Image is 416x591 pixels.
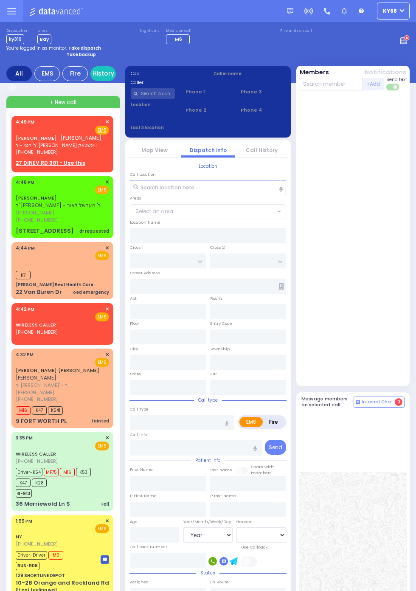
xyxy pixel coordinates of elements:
a: History [90,66,116,81]
label: State [130,371,141,377]
span: EMS [95,442,109,450]
button: Notifications [365,68,406,77]
span: You're logged in as monitor. [6,45,67,51]
span: 3:35 PM [16,435,33,441]
input: Search a contact [131,88,175,99]
span: BUS-908 [16,562,39,570]
span: EMS [95,358,109,367]
label: Floor [130,321,139,326]
label: Gender [236,519,252,525]
label: Apt [130,295,137,301]
span: ky319 [6,34,24,44]
div: [PERSON_NAME] Best Health Care [16,281,93,288]
span: MF75 [44,468,59,476]
span: K7 [16,271,31,279]
label: Street Address [130,270,160,276]
label: Dispatcher [6,28,28,34]
span: EMS [95,251,109,260]
label: Areas [130,195,141,201]
span: Status [196,570,219,576]
label: Location [131,101,175,108]
label: Fire [262,417,285,427]
span: 4:49 PM [16,119,34,125]
button: Internal Chat 0 [354,397,405,408]
label: Cross 2 [210,245,225,250]
div: fainted [92,418,109,424]
label: Last 3 location [131,124,208,131]
div: 36 Merriewold Ln S [16,500,70,508]
span: EMS [95,524,109,533]
span: [PHONE_NUMBER] [16,396,58,402]
u: 27 DINEV RD 301 - Use this [16,159,85,166]
label: Lines [37,28,51,34]
label: Medic on call [166,28,192,34]
label: Age [130,519,138,525]
small: Share with [251,464,274,470]
label: Caller: [131,79,203,86]
label: En Route [210,579,229,585]
span: ✕ [105,245,109,252]
label: EMS [239,417,263,427]
span: [PHONE_NUMBER] [16,540,58,547]
span: Phone 3 [241,88,285,96]
span: [PERSON_NAME] [61,134,101,141]
span: Phone 2 [186,107,230,114]
span: Other building occupants [278,283,284,290]
label: First Name [130,467,153,473]
span: M16 [60,468,75,476]
u: EMS [98,314,107,320]
label: Last Name [210,467,232,473]
label: Cross 1 [130,245,143,250]
a: WIRELESS CALLER [16,321,56,328]
div: Fire [62,66,88,81]
img: comment-alt.png [356,400,360,405]
span: Phone 1 [186,88,230,96]
span: ר' [PERSON_NAME]' - ר' [PERSON_NAME] [16,382,107,396]
span: + New call [50,98,76,106]
div: EMS [34,66,60,81]
label: Night unit [140,28,159,34]
span: Bay [37,34,51,44]
span: M6 [175,36,182,42]
span: ✕ [105,306,109,313]
label: Caller name [214,70,286,77]
div: Year/Month/Week/Day [183,519,233,525]
span: 0 [395,398,402,406]
label: City [130,346,138,352]
span: Send text [386,76,407,83]
button: Send [265,440,286,455]
span: [PHONE_NUMBER] [16,329,58,335]
span: M6 [48,551,63,560]
span: [PHONE_NUMBER] [16,149,58,155]
a: WIRELESS CALLER [16,450,56,457]
span: ky68 [383,7,397,15]
h5: Message members on selected call [301,396,354,407]
span: K28 [32,478,47,487]
img: Logo [29,6,86,17]
label: Call Type [130,406,149,412]
span: 4:32 PM [16,352,34,358]
span: Driver-K54 [16,468,42,476]
span: Select an area [135,208,173,215]
span: Phone 4 [241,107,285,114]
span: M16 [16,406,31,415]
span: K53 [76,468,91,476]
button: Members [300,68,329,77]
span: [PERSON_NAME] [16,209,107,217]
span: members [251,470,272,476]
strong: Take backup [67,51,96,58]
a: Call History [246,146,278,154]
span: K47 [16,478,31,487]
a: NY [16,533,22,540]
label: Use Callback [241,544,267,550]
span: Internal Chat [362,399,393,405]
div: oed emergency [73,289,109,295]
div: All [6,66,32,81]
label: ZIP [210,371,216,377]
label: Call Info [130,432,147,438]
label: Assigned [130,579,149,585]
span: [PERSON_NAME] [16,374,56,381]
div: Fall [101,501,109,507]
span: Location [194,163,222,169]
strong: Take dispatch [68,45,101,51]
